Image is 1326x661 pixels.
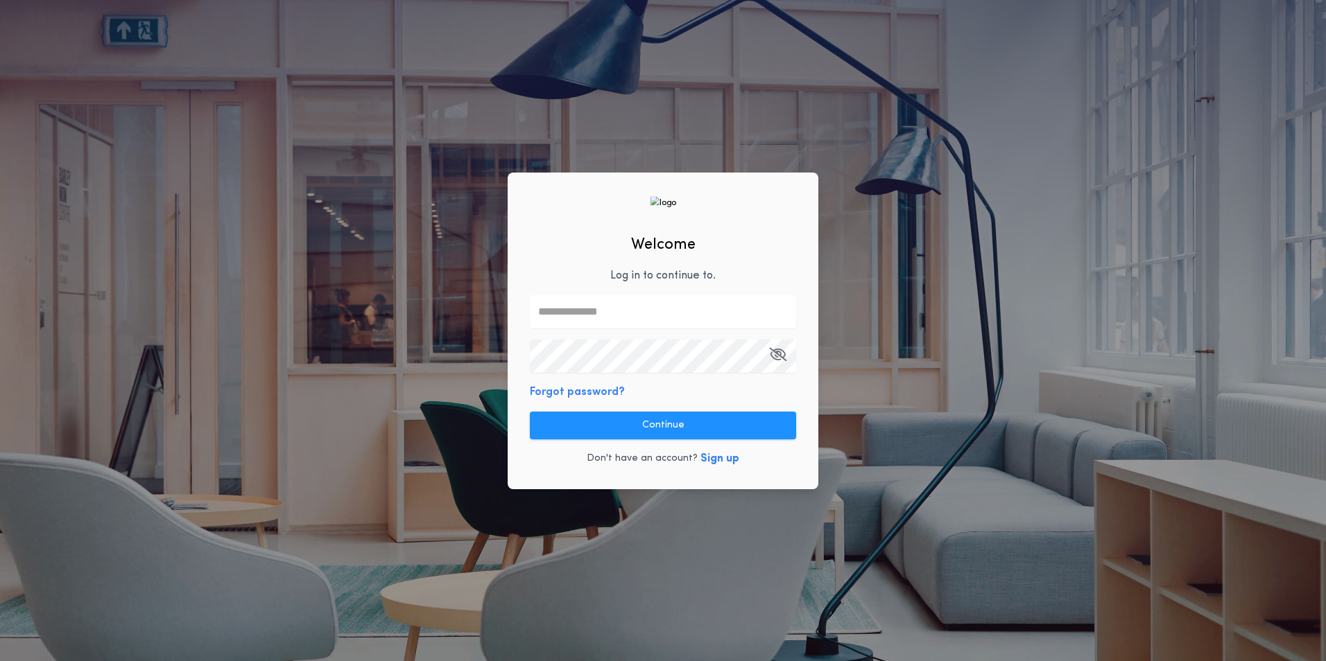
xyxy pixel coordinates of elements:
input: Open Keeper Popup [530,340,796,373]
button: Open Keeper Popup [769,340,786,373]
p: Don't have an account? [587,452,698,466]
h2: Welcome [631,233,696,256]
button: Sign up [700,450,739,467]
p: Log in to continue to . [610,267,716,284]
img: logo [650,196,676,209]
button: Continue [530,412,796,439]
button: Forgot password? [530,384,625,400]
